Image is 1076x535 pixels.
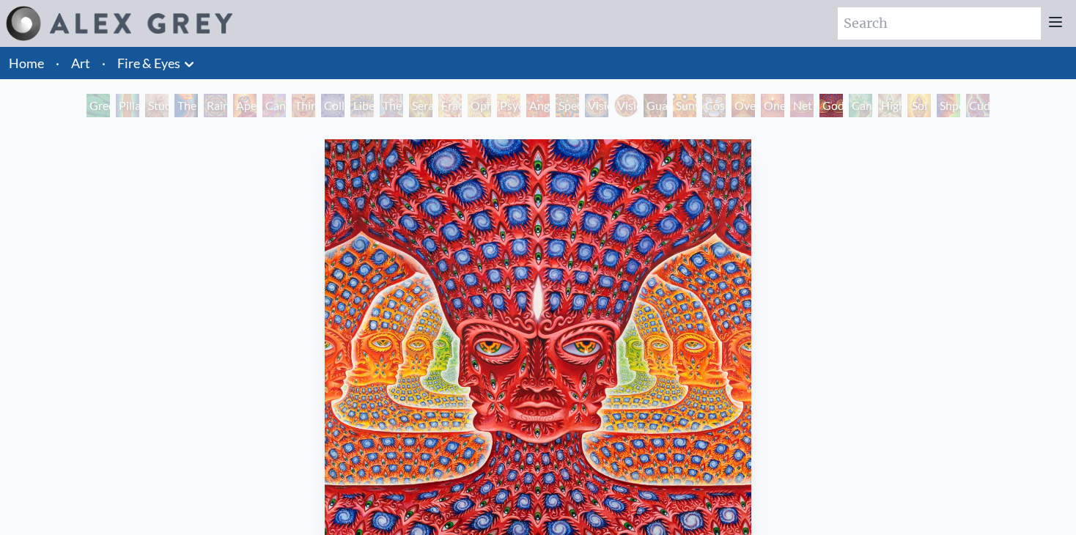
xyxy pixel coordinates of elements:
div: Liberation Through Seeing [350,94,374,117]
div: Psychomicrograph of a Fractal Paisley Cherub Feather Tip [497,94,520,117]
div: Godself [819,94,843,117]
a: Home [9,55,44,71]
li: · [96,47,111,79]
div: Ophanic Eyelash [468,94,491,117]
div: Aperture [233,94,257,117]
div: Cuddle [966,94,990,117]
div: Cannabis Sutra [262,94,286,117]
div: Angel Skin [526,94,550,117]
div: Cannafist [849,94,872,117]
div: Fractal Eyes [438,94,462,117]
div: Collective Vision [321,94,344,117]
div: Vision Crystal Tondo [614,94,638,117]
div: Guardian of Infinite Vision [644,94,667,117]
li: · [50,47,65,79]
div: One [761,94,784,117]
div: Vision Crystal [585,94,608,117]
div: Pillar of Awareness [116,94,139,117]
div: Rainbow Eye Ripple [204,94,227,117]
div: Oversoul [732,94,755,117]
div: Study for the Great Turn [145,94,169,117]
div: Sunyata [673,94,696,117]
a: Art [71,53,90,73]
div: Higher Vision [878,94,902,117]
div: Net of Being [790,94,814,117]
div: Cosmic Elf [702,94,726,117]
input: Search [838,7,1041,40]
div: Shpongled [937,94,960,117]
div: Green Hand [86,94,110,117]
div: The Seer [380,94,403,117]
div: Spectral Lotus [556,94,579,117]
div: Sol Invictus [907,94,931,117]
a: Fire & Eyes [117,53,180,73]
div: The Torch [174,94,198,117]
div: Seraphic Transport Docking on the Third Eye [409,94,432,117]
div: Third Eye Tears of Joy [292,94,315,117]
